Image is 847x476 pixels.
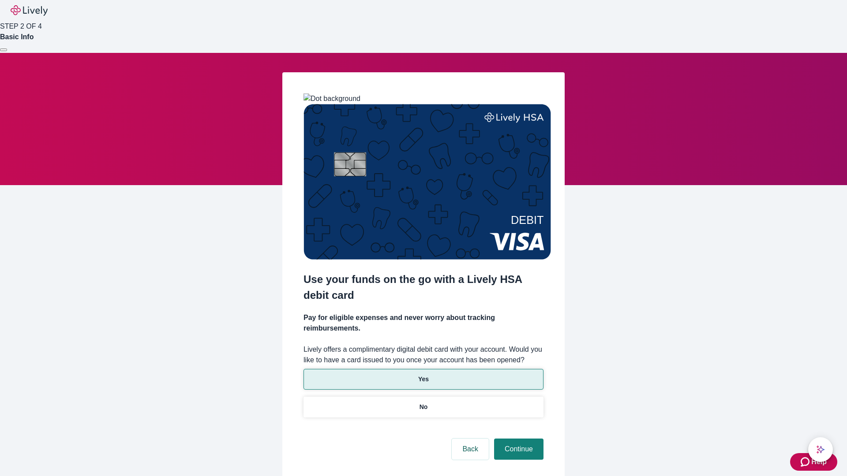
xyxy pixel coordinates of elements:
[816,445,825,454] svg: Lively AI Assistant
[304,93,360,104] img: Dot background
[11,5,48,16] img: Lively
[304,344,543,365] label: Lively offers a complimentary digital debit card with your account. Would you like to have a card...
[801,457,811,467] svg: Zendesk support icon
[304,397,543,417] button: No
[304,271,543,303] h2: Use your funds on the go with a Lively HSA debit card
[418,375,429,384] p: Yes
[808,437,833,462] button: chat
[790,453,837,471] button: Zendesk support iconHelp
[494,439,543,460] button: Continue
[304,369,543,390] button: Yes
[452,439,489,460] button: Back
[304,104,551,260] img: Debit card
[811,457,827,467] span: Help
[420,402,428,412] p: No
[304,312,543,334] h4: Pay for eligible expenses and never worry about tracking reimbursements.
